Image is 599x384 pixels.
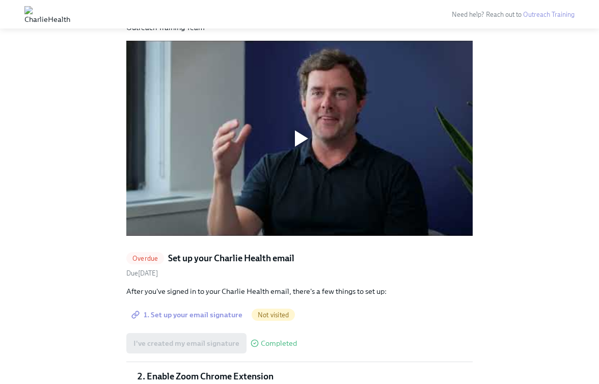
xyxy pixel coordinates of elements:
[261,340,297,347] span: Completed
[523,11,575,18] a: Outreach Training
[133,310,242,320] span: 1. Set up your email signature
[126,269,158,277] span: Tuesday, September 23rd 2025, 7:00 am
[452,11,575,18] span: Need help? Reach out to
[168,252,294,264] h5: Set up your Charlie Health email
[24,6,70,22] img: CharlieHealth
[147,370,473,382] li: Enable Zoom Chrome Extension
[126,252,473,278] a: OverdueSet up your Charlie Health emailDue[DATE]
[126,255,164,262] span: Overdue
[252,311,295,319] span: Not visited
[126,286,473,296] p: After you've signed in to your Charlie Health email, there's a few things to set up:
[126,305,250,325] a: 1. Set up your email signature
